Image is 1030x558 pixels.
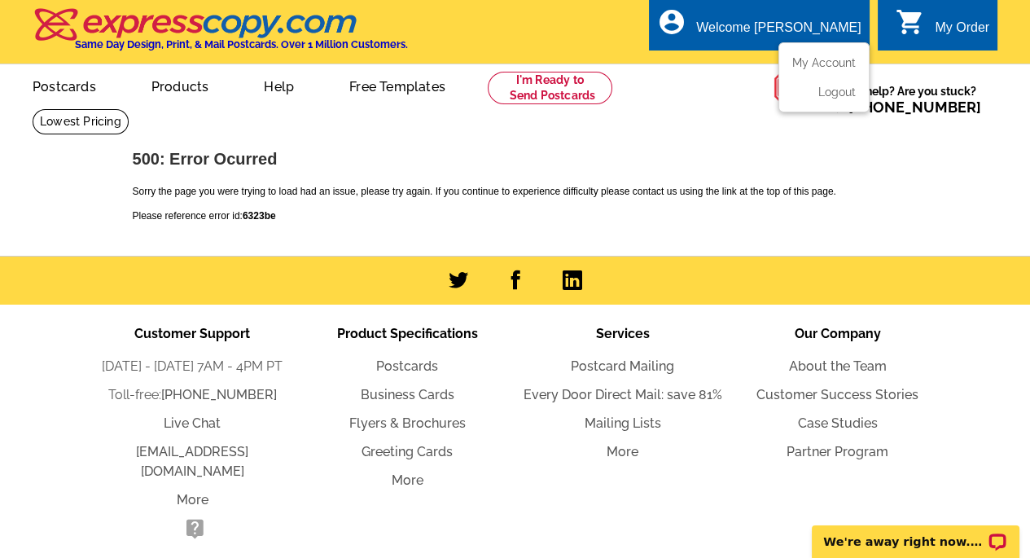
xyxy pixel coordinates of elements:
[896,7,925,37] i: shopping_cart
[696,20,861,43] div: Welcome [PERSON_NAME]
[125,66,235,104] a: Products
[787,444,888,459] a: Partner Program
[85,385,300,405] li: Toll-free:
[33,20,408,51] a: Same Day Design, Print, & Mail Postcards. Over 1 Million Customers.
[177,492,208,507] a: More
[134,326,250,341] span: Customer Support
[756,387,918,402] a: Customer Success Stories
[361,387,454,402] a: Business Cards
[133,184,898,199] p: Sorry the page you were trying to load had an issue, please try again. If you continue to experie...
[571,358,674,374] a: Postcard Mailing
[774,64,821,111] img: help
[789,358,887,374] a: About the Team
[136,444,248,479] a: [EMAIL_ADDRESS][DOMAIN_NAME]
[337,326,478,341] span: Product Specifications
[818,86,856,99] a: Logout
[362,444,453,459] a: Greeting Cards
[133,209,898,223] p: Please reference error id:
[392,472,423,488] a: More
[524,387,722,402] a: Every Door Direct Mail: save 81%
[596,326,650,341] span: Services
[133,151,898,168] h1: 500: Error Ocurred
[7,66,122,104] a: Postcards
[657,7,686,37] i: account_circle
[349,415,466,431] a: Flyers & Brochures
[243,210,276,222] b: 6323be
[795,326,881,341] span: Our Company
[238,66,320,104] a: Help
[75,38,408,51] h4: Same Day Design, Print, & Mail Postcards. Over 1 Million Customers.
[792,56,856,69] a: My Account
[85,357,300,376] li: [DATE] - [DATE] 7AM - 4PM PT
[798,415,878,431] a: Case Studies
[935,20,989,43] div: My Order
[323,66,471,104] a: Free Templates
[376,358,438,374] a: Postcards
[161,387,277,402] a: [PHONE_NUMBER]
[585,415,661,431] a: Mailing Lists
[821,83,989,116] span: Need help? Are you stuck?
[164,415,221,431] a: Live Chat
[896,18,989,38] a: shopping_cart My Order
[607,444,638,459] a: More
[801,507,1030,558] iframe: LiveChat chat widget
[821,99,981,116] span: Call
[848,99,981,116] a: [PHONE_NUMBER]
